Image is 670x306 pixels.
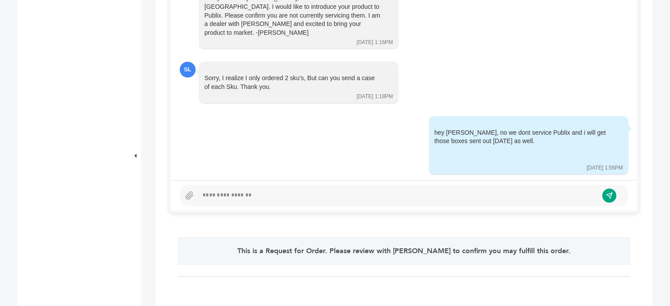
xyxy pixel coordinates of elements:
div: SL [180,62,196,77]
div: [DATE] 1:18PM [357,93,393,100]
div: Sorry, I realize I only ordered 2 sku's, But can you send a case of each Sku. Thank you. [204,74,381,91]
div: [DATE] 1:16PM [357,39,393,46]
div: hey [PERSON_NAME], no we dont service Publix and i will get those boxes sent out [DATE] as well. [434,129,611,163]
div: [DATE] 1:56PM [587,164,623,172]
p: This is a Request for Order. Please review with [PERSON_NAME] to confirm you may fulfill this order. [196,246,612,256]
